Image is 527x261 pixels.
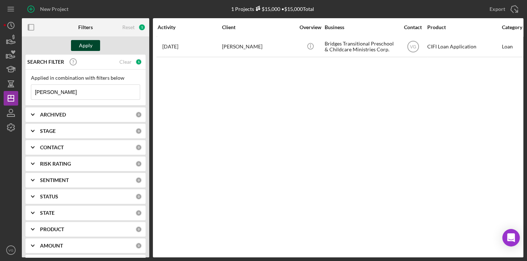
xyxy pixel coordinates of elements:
b: STAGE [40,128,56,134]
div: New Project [40,2,68,16]
div: Apply [79,40,92,51]
div: [PERSON_NAME] [222,37,295,56]
div: 0 [135,144,142,151]
div: 1 [138,24,146,31]
div: Reset [122,24,135,30]
text: VG [410,44,416,50]
button: VG [4,243,18,257]
div: Business [325,24,397,30]
div: 0 [135,177,142,183]
div: 0 [135,226,142,233]
button: Apply [71,40,100,51]
button: Export [482,2,523,16]
div: 1 Projects • $15,000 Total [231,6,314,12]
div: 0 [135,193,142,200]
b: SENTIMENT [40,177,69,183]
div: Contact [399,24,427,30]
button: New Project [22,2,76,16]
div: 0 [135,210,142,216]
div: Clear [119,59,132,65]
b: CONTACT [40,145,64,150]
div: Export [490,2,505,16]
div: 0 [135,242,142,249]
b: AMOUNT [40,243,63,249]
b: Filters [78,24,93,30]
div: Applied in combination with filters below [31,75,140,81]
b: SEARCH FILTER [27,59,64,65]
div: 0 [135,128,142,134]
div: Overview [297,24,324,30]
div: CIFI Loan Application [427,37,500,56]
b: STATUS [40,194,58,199]
b: RISK RATING [40,161,71,167]
b: PRODUCT [40,226,64,232]
b: ARCHIVED [40,112,66,118]
div: $15,000 [254,6,280,12]
div: Activity [158,24,221,30]
div: 0 [135,111,142,118]
div: Product [427,24,500,30]
div: Client [222,24,295,30]
time: 2024-09-21 14:50 [162,44,178,50]
div: 0 [135,161,142,167]
div: Open Intercom Messenger [502,229,520,246]
text: VG [8,248,13,252]
div: 1 [135,59,142,65]
b: STATE [40,210,55,216]
div: Bridges Transitional Preschool & Childcare Ministries Corp. [325,37,397,56]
